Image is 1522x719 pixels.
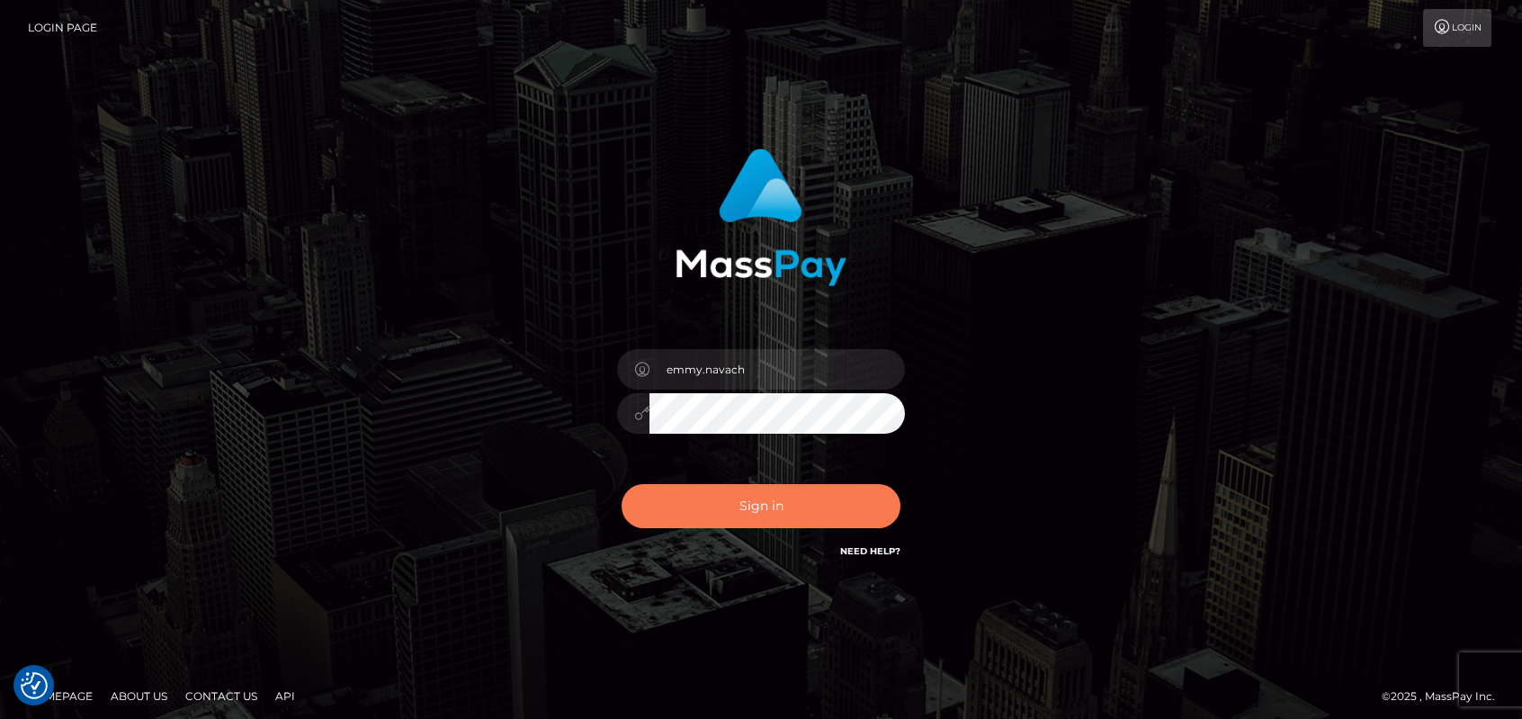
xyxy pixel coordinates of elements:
[21,672,48,699] img: Revisit consent button
[622,484,900,528] button: Sign in
[21,672,48,699] button: Consent Preferences
[840,545,900,557] a: Need Help?
[268,682,302,710] a: API
[178,682,264,710] a: Contact Us
[20,682,100,710] a: Homepage
[676,148,846,286] img: MassPay Login
[649,349,905,390] input: Username...
[1423,9,1491,47] a: Login
[28,9,97,47] a: Login Page
[103,682,175,710] a: About Us
[1382,687,1509,706] div: © 2025 , MassPay Inc.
